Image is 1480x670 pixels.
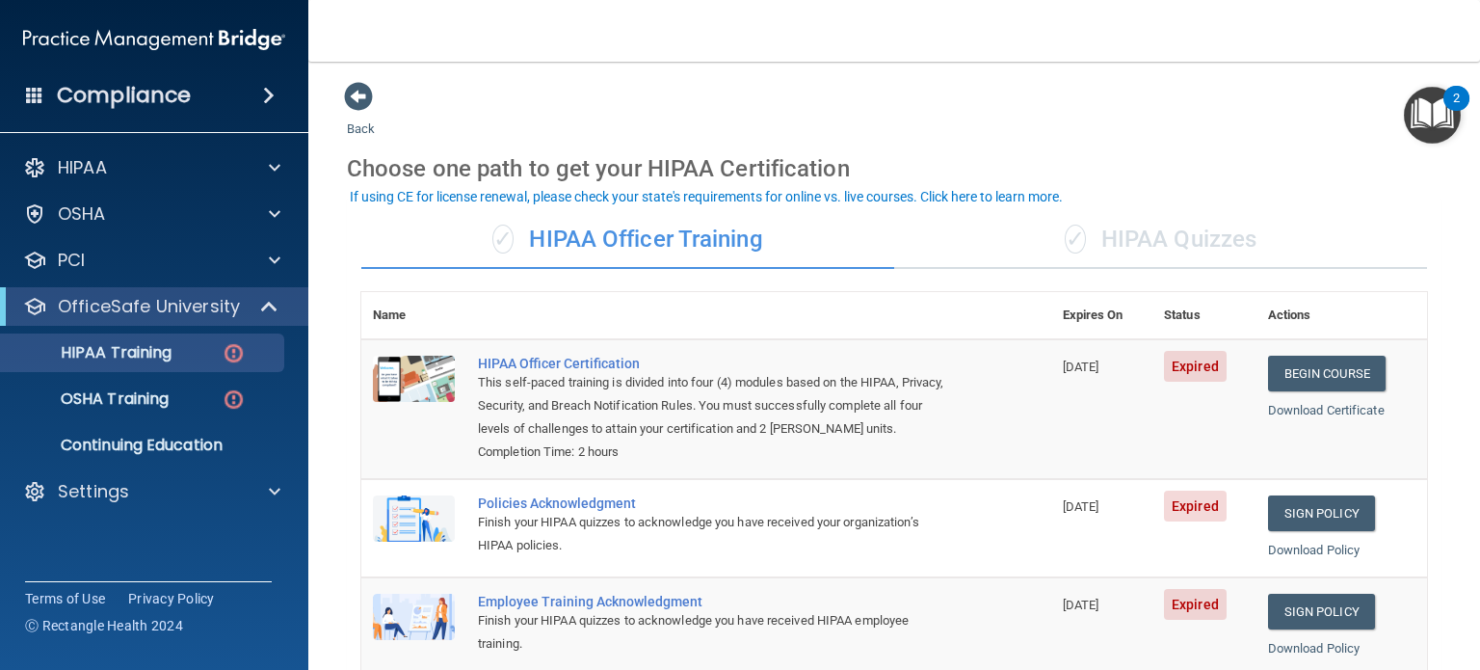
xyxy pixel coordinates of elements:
[478,496,955,511] div: Policies Acknowledgment
[222,388,246,412] img: danger-circle.6113f641.png
[57,82,191,109] h4: Compliance
[23,480,280,503] a: Settings
[58,295,240,318] p: OfficeSafe University
[478,609,955,656] div: Finish your HIPAA quizzes to acknowledge you have received HIPAA employee training.
[23,202,280,226] a: OSHA
[128,589,215,608] a: Privacy Policy
[222,341,246,365] img: danger-circle.6113f641.png
[1268,496,1375,531] a: Sign Policy
[1063,499,1099,514] span: [DATE]
[1256,292,1427,339] th: Actions
[478,594,955,609] div: Employee Training Acknowledgment
[58,156,107,179] p: HIPAA
[23,20,285,59] img: PMB logo
[1453,98,1460,123] div: 2
[23,156,280,179] a: HIPAA
[1152,292,1256,339] th: Status
[361,292,466,339] th: Name
[1268,543,1361,557] a: Download Policy
[58,202,106,226] p: OSHA
[23,249,280,272] a: PCI
[1164,351,1227,382] span: Expired
[347,98,375,136] a: Back
[23,295,279,318] a: OfficeSafe University
[1268,594,1375,630] a: Sign Policy
[1404,87,1461,144] button: Open Resource Center, 2 new notifications
[58,249,85,272] p: PCI
[894,211,1427,269] div: HIPAA Quizzes
[13,343,172,362] p: HIPAA Training
[478,371,955,441] div: This self-paced training is divided into four (4) modules based on the HIPAA, Privacy, Security, ...
[492,225,514,254] span: ✓
[478,511,955,557] div: Finish your HIPAA quizzes to acknowledge you have received your organization’s HIPAA policies.
[1051,292,1153,339] th: Expires On
[361,211,894,269] div: HIPAA Officer Training
[478,356,955,371] a: HIPAA Officer Certification
[13,436,276,455] p: Continuing Education
[1063,360,1099,374] span: [DATE]
[347,141,1441,197] div: Choose one path to get your HIPAA Certification
[25,589,105,608] a: Terms of Use
[478,441,955,464] div: Completion Time: 2 hours
[1063,598,1099,612] span: [DATE]
[1164,589,1227,620] span: Expired
[58,480,129,503] p: Settings
[1268,356,1386,391] a: Begin Course
[347,187,1066,206] button: If using CE for license renewal, please check your state's requirements for online vs. live cours...
[13,389,169,409] p: OSHA Training
[25,616,183,635] span: Ⓒ Rectangle Health 2024
[350,190,1063,203] div: If using CE for license renewal, please check your state's requirements for online vs. live cours...
[1268,403,1385,417] a: Download Certificate
[1164,491,1227,522] span: Expired
[1268,641,1361,656] a: Download Policy
[1065,225,1086,254] span: ✓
